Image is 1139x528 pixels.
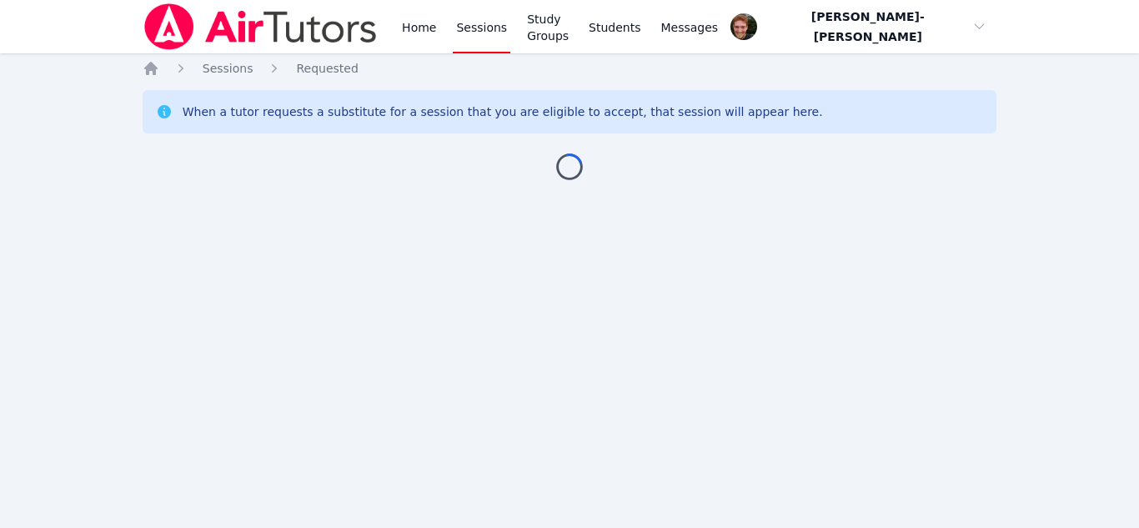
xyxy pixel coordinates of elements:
[143,3,379,50] img: Air Tutors
[661,19,719,36] span: Messages
[296,60,358,77] a: Requested
[203,62,253,75] span: Sessions
[183,103,823,120] div: When a tutor requests a substitute for a session that you are eligible to accept, that session wi...
[296,62,358,75] span: Requested
[203,60,253,77] a: Sessions
[143,60,997,77] nav: Breadcrumb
